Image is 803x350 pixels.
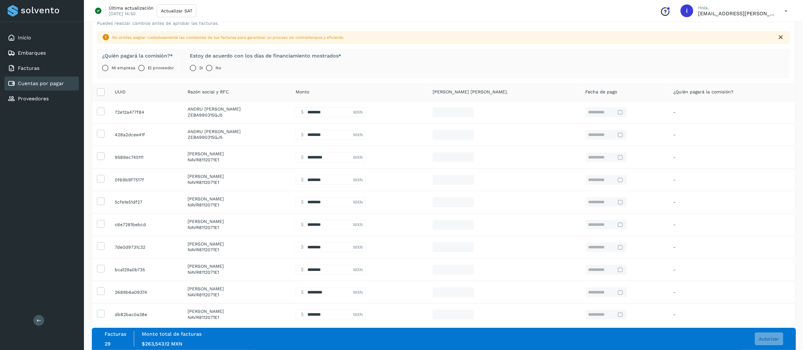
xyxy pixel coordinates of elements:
span: - [674,199,676,205]
p: ikm@vink.com.mx [698,10,775,17]
span: - [674,267,676,272]
span: 60930e87-da80-4bae-8421-428a2dcee41f [115,132,145,137]
a: Facturas [18,65,39,71]
span: - [674,290,676,295]
p: RUBEN NAVA VALLECILLO [188,219,285,224]
label: Sí [199,62,203,74]
p: RUBEN NAVA VALLECILLO [188,151,285,157]
span: $ [301,198,304,206]
span: 7a866619-1293-4a0b-8b4d-bca129a0b735 [115,267,145,272]
span: NAVR8112071E1 [188,180,219,185]
span: $ [301,311,304,318]
span: MXN [353,154,363,161]
a: Cuentas por pagar [18,80,64,86]
span: NAVR8112071E1 [188,315,219,320]
a: Inicio [18,35,31,41]
span: $ [301,221,304,228]
span: $263,543.12 MXN [142,341,182,347]
span: $ [301,266,304,273]
span: 77976ab7-ee22-4473-ab2d-2689b6a09374 [115,290,147,295]
span: 29 [105,341,111,347]
span: $ [301,108,304,116]
span: - [674,155,676,160]
span: - [674,132,676,137]
button: Autorizar [755,333,783,345]
span: MXN [353,311,363,318]
p: ANDRU EDUARDO ZEPEDA BRICEÑO [188,129,285,134]
span: - [674,222,676,227]
p: Hola, [698,5,775,10]
span: 385c031e-c1f8-4fdb-a139-db82bac0a38e [115,312,147,317]
span: [PERSON_NAME] [PERSON_NAME]. [433,89,508,95]
div: Inicio [4,31,79,45]
div: Proveedores [4,92,79,106]
span: - [674,177,676,182]
span: ZEBA990315GJ5 [188,112,223,118]
label: Mi empresa [112,62,135,74]
span: $ [301,153,304,161]
p: RUBEN NAVA VALLECILLO [188,241,285,247]
p: RUBEN NAVA VALLECILLO [188,286,285,292]
span: - [674,110,676,115]
span: ZEBA990315GJ5 [188,135,223,140]
p: ANDRU EDUARDO ZEPEDA BRICEÑO [188,106,285,112]
span: MXN [353,221,363,228]
span: - [674,245,676,250]
span: NAVR8112071E1 [188,292,219,297]
span: c3c83c3f-1588-42e4-be91-5cfe1e51df27 [115,199,142,205]
span: MXN [353,109,363,116]
span: $ [301,176,304,184]
p: RUBEN NAVA VALLECILLO [188,264,285,269]
span: $ [301,288,304,296]
span: ¿Quién pagará la comisión? [674,89,734,95]
span: MXN [353,131,363,138]
span: f8a6b337-fec1-48bb-ab54-9589ec745111 [115,155,143,160]
span: Monto [296,89,309,95]
label: El proveedor [148,62,174,74]
span: NAVR8112071E1 [188,157,219,162]
div: No olvides asignar cuidadosamente las comisiones de tus facturas para garantizar un proceso sin c... [112,35,772,40]
span: Autorizar [759,337,779,341]
label: Facturas [105,331,126,337]
p: Puedes realizar cambios antes de aprobar las facturas. [97,21,219,26]
span: NAVR8112071E1 [188,202,219,207]
label: Estoy de acuerdo con los días de financiamiento mostrados [190,53,341,59]
span: MXN [353,199,363,205]
span: dfdeb45a-acc9-4559-8738-0f69b9f7517f [115,177,144,182]
span: a5692507-52f1-4c44-a429-c6e7281bebcd [115,222,146,227]
span: 828e9e58-3ca7-4c6e-8b94-7de0d9731c32 [115,245,145,250]
p: [DATE] 14:50 [109,11,136,17]
span: $ [301,131,304,138]
a: Proveedores [18,96,49,102]
label: Monto total de facturas [142,331,202,337]
span: 5b738d86-314f-46a1-b5a5-72e12a477f84 [115,110,144,115]
div: Embarques [4,46,79,60]
span: NAVR8112071E1 [188,270,219,275]
div: Facturas [4,61,79,75]
label: ¿Quién pagará la comisión? [102,53,174,59]
p: Última actualización [109,5,154,11]
label: No [216,62,221,74]
span: UUID [115,89,126,95]
span: $ [301,243,304,251]
p: RUBEN NAVA VALLECILLO [188,174,285,179]
a: Embarques [18,50,46,56]
div: Cuentas por pagar [4,77,79,91]
span: Actualizar SAT [161,9,192,13]
p: RUBEN NAVA VALLECILLO [188,309,285,314]
span: MXN [353,266,363,273]
button: Actualizar SAT [157,4,196,17]
span: - [674,312,676,317]
span: NAVR8112071E1 [188,225,219,230]
p: RUBEN NAVA VALLECILLO [188,196,285,202]
span: Fecha de pago [586,89,617,95]
span: MXN [353,244,363,251]
span: Razón social y RFC [188,89,229,95]
span: MXN [353,289,363,296]
span: NAVR8112071E1 [188,247,219,252]
span: MXN [353,177,363,183]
